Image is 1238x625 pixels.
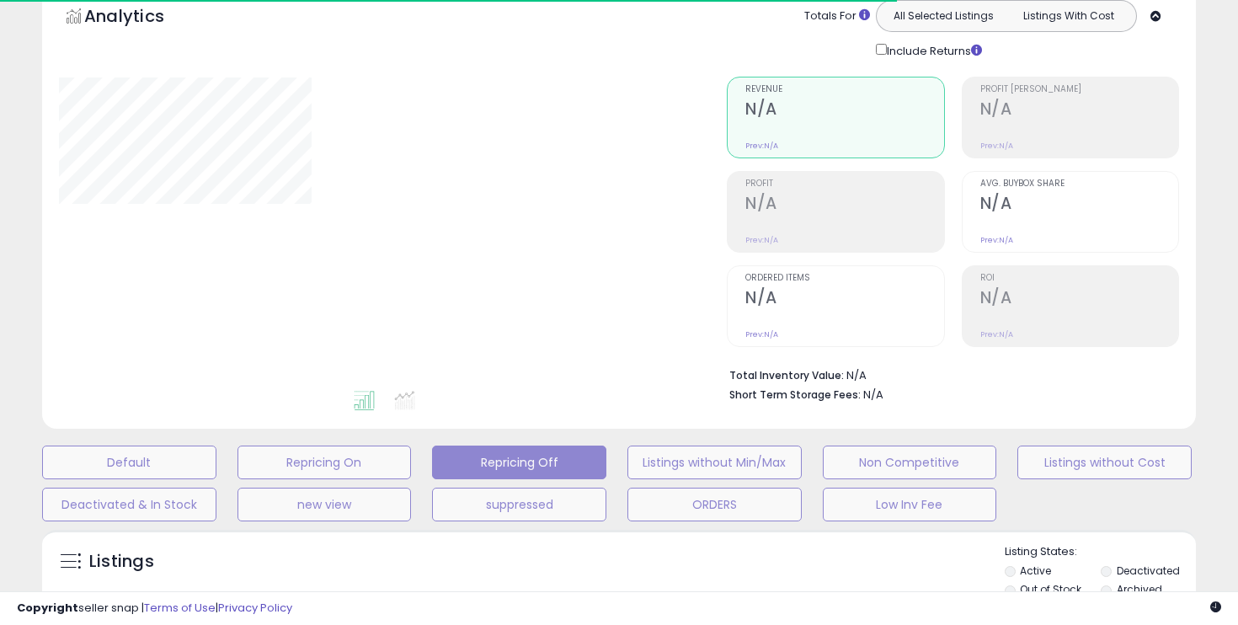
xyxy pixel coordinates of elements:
button: Repricing Off [432,446,606,479]
button: Deactivated & In Stock [42,488,216,521]
button: Low Inv Fee [823,488,997,521]
h2: N/A [745,99,943,122]
span: ROI [980,274,1178,283]
span: Profit [745,179,943,189]
span: Profit [PERSON_NAME] [980,85,1178,94]
button: Repricing On [237,446,412,479]
button: Default [42,446,216,479]
small: Prev: N/A [745,329,778,339]
div: Include Returns [863,40,1002,60]
button: Listings without Min/Max [627,446,802,479]
button: Non Competitive [823,446,997,479]
div: Totals For [804,8,870,24]
span: N/A [863,387,883,403]
h2: N/A [980,288,1178,311]
h2: N/A [745,194,943,216]
small: Prev: N/A [980,329,1013,339]
button: All Selected Listings [881,5,1006,27]
button: Listings With Cost [1006,5,1131,27]
h2: N/A [745,288,943,311]
strong: Copyright [17,600,78,616]
b: Short Term Storage Fees: [729,387,861,402]
small: Prev: N/A [745,141,778,151]
button: new view [237,488,412,521]
h5: Analytics [84,4,197,32]
li: N/A [729,364,1166,384]
button: ORDERS [627,488,802,521]
span: Revenue [745,85,943,94]
div: seller snap | | [17,601,292,617]
small: Prev: N/A [980,141,1013,151]
span: Ordered Items [745,274,943,283]
small: Prev: N/A [745,235,778,245]
button: suppressed [432,488,606,521]
b: Total Inventory Value: [729,368,844,382]
h2: N/A [980,99,1178,122]
span: Avg. Buybox Share [980,179,1178,189]
h2: N/A [980,194,1178,216]
button: Listings without Cost [1017,446,1192,479]
small: Prev: N/A [980,235,1013,245]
